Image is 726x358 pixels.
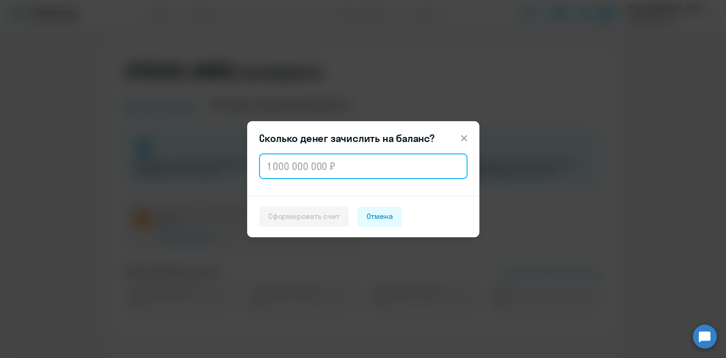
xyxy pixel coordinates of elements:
header: Сколько денег зачислить на баланс? [247,131,479,145]
div: Отмена [367,211,393,222]
div: Сформировать счет [268,211,339,222]
button: Сформировать счет [259,207,349,227]
button: Отмена [357,207,402,227]
input: 1 000 000 000 ₽ [259,153,467,179]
